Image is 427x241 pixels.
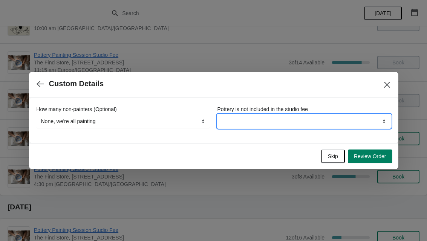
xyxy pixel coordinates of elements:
label: Pottery is not included in the studio fee [217,105,308,113]
span: Skip [328,153,338,159]
button: Close [380,78,394,92]
button: Review Order [348,149,392,163]
label: How many non-painters (Optional) [37,105,117,113]
button: Skip [321,149,345,163]
h2: Custom Details [49,79,104,88]
span: Review Order [354,153,386,159]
